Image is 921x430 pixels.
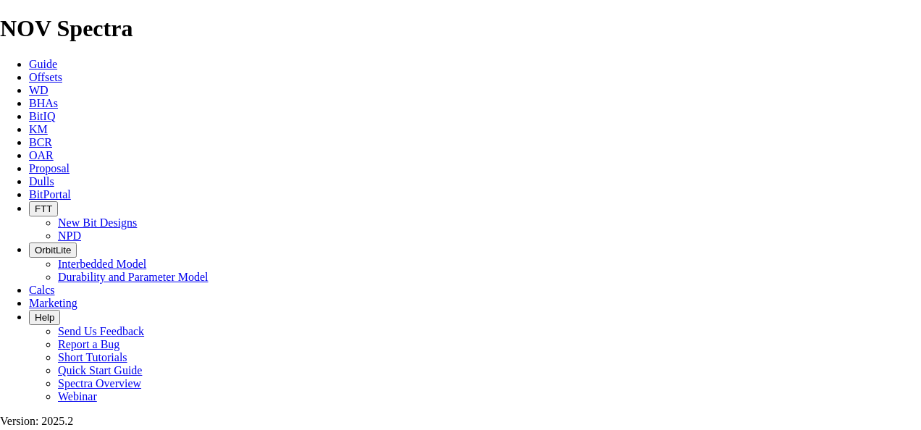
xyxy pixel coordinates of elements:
[58,325,144,337] a: Send Us Feedback
[29,149,54,161] a: OAR
[29,136,52,148] a: BCR
[29,201,58,216] button: FTT
[58,229,81,242] a: NPD
[29,71,62,83] a: Offsets
[58,258,146,270] a: Interbedded Model
[58,351,127,363] a: Short Tutorials
[29,58,57,70] a: Guide
[35,203,52,214] span: FTT
[35,312,54,323] span: Help
[58,271,209,283] a: Durability and Parameter Model
[29,243,77,258] button: OrbitLite
[58,216,137,229] a: New Bit Designs
[58,364,142,376] a: Quick Start Guide
[29,175,54,187] a: Dulls
[29,110,55,122] a: BitIQ
[29,284,55,296] a: Calcs
[29,97,58,109] a: BHAs
[29,310,60,325] button: Help
[58,338,119,350] a: Report a Bug
[29,188,71,201] a: BitPortal
[35,245,71,256] span: OrbitLite
[29,123,48,135] a: KM
[58,390,97,402] a: Webinar
[29,162,70,174] a: Proposal
[58,377,141,389] a: Spectra Overview
[29,84,49,96] a: WD
[29,297,77,309] a: Marketing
